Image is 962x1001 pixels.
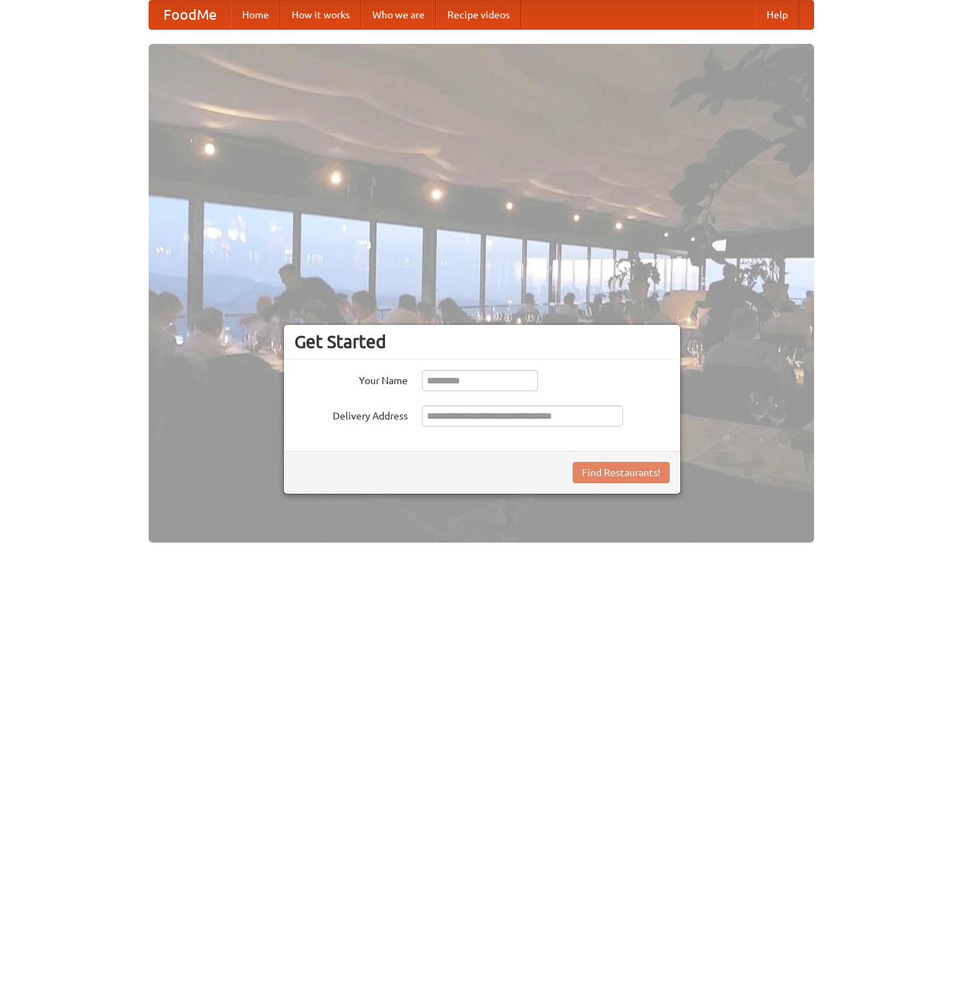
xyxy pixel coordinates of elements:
[361,1,436,29] a: Who we are
[280,1,361,29] a: How it works
[573,462,670,483] button: Find Restaurants!
[149,1,231,29] a: FoodMe
[231,1,280,29] a: Home
[436,1,521,29] a: Recipe videos
[755,1,799,29] a: Help
[294,370,408,388] label: Your Name
[294,331,670,352] h3: Get Started
[294,405,408,423] label: Delivery Address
